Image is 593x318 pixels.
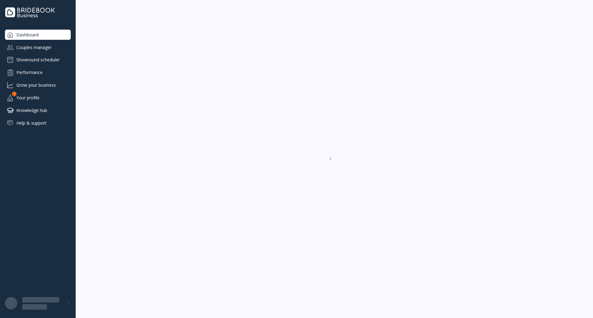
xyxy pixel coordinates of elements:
[5,93,71,103] div: Your profile
[12,92,17,96] div: 1
[5,55,71,65] a: Showround scheduler
[5,105,71,115] a: Knowledge hub
[562,288,593,318] iframe: Chat Widget
[5,67,71,77] a: Performance
[5,118,71,128] a: Help & support
[5,93,71,103] a: Your profile1
[5,80,71,90] a: Grow your business
[5,42,71,52] a: Couples manager
[5,30,71,40] a: Dashboard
